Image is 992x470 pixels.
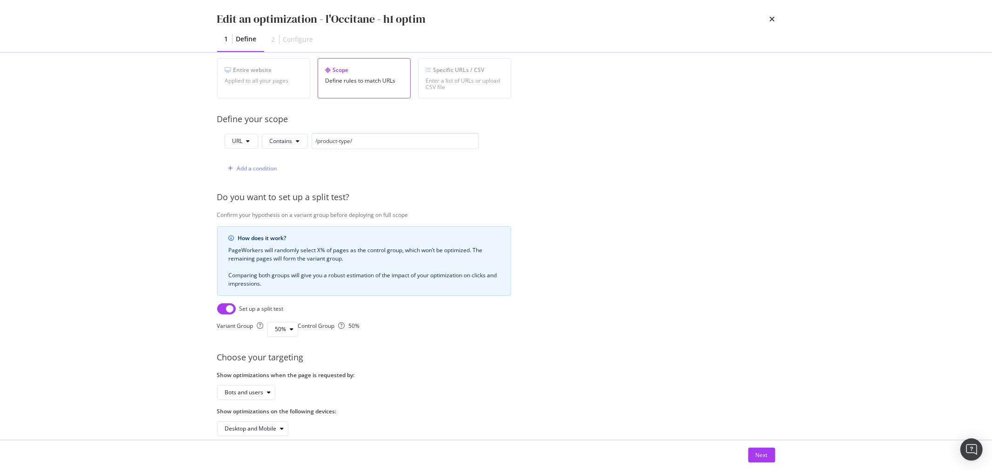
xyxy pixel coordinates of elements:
div: Variant Group [217,322,264,337]
div: Control Group [298,322,345,337]
div: Applied to all your pages [225,78,302,84]
button: URL [225,134,258,149]
div: Specific URLs / CSV [426,66,503,74]
div: How does it work? [238,234,499,242]
button: Bots and users [217,385,275,400]
span: URL [233,137,243,145]
div: Define your scope [217,113,821,125]
label: Show optimizations when the page is requested by: [217,371,511,379]
button: Desktop and Mobile [217,421,288,436]
div: Add a condition [237,164,277,172]
div: Define [236,34,257,44]
button: Contains [262,134,308,149]
div: Do you want to set up a split test? [217,191,821,203]
div: Configure [283,35,313,44]
div: Enter a list of URLs or upload CSV file [426,78,503,91]
button: Add a condition [225,161,277,176]
span: Contains [270,137,293,145]
div: PageWorkers will randomly select X% of pages as the control group, which won’t be optimized. The ... [229,246,499,288]
div: Desktop and Mobile [225,426,277,431]
div: Edit an optimization - l'Occitane - h1 optim [217,11,426,27]
div: 1 [225,34,228,44]
div: 50% [275,326,286,332]
div: Entire website [225,66,302,74]
div: Bots and users [225,390,264,395]
button: Next [748,448,775,463]
label: Show optimizations on the following devices: [217,407,511,415]
div: Confirm your hypothesis on a variant group before deploying on full scope [217,211,821,219]
div: Scope [326,66,403,74]
div: Next [756,451,768,459]
div: times [770,11,775,27]
div: 2 [272,35,275,44]
div: 50 % [349,322,360,337]
div: Set up a split test [240,305,284,313]
div: Define rules to match URLs [326,78,403,84]
div: info banner [217,226,511,296]
div: Open Intercom Messenger [960,438,983,461]
div: Choose your targeting [217,352,821,364]
button: 50% [267,322,298,337]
